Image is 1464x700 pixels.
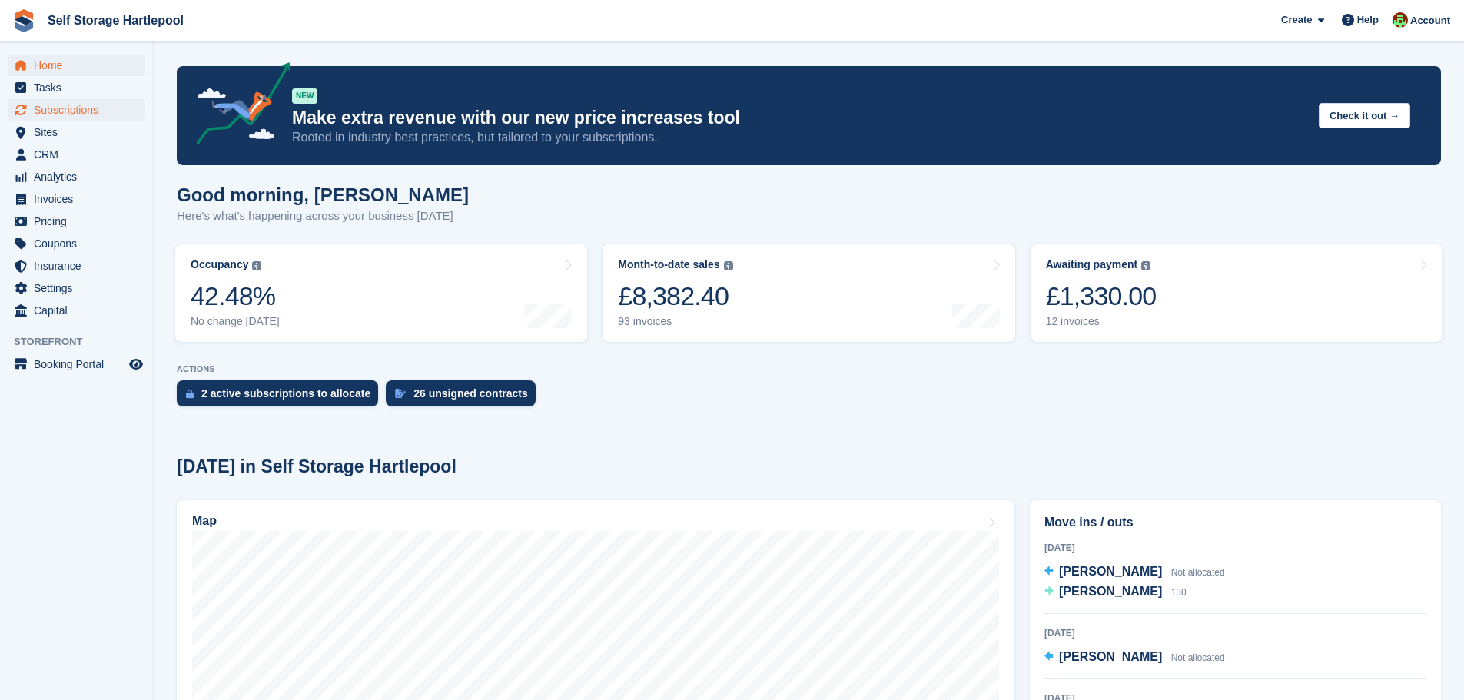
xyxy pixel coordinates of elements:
[34,55,126,76] span: Home
[1171,652,1225,663] span: Not allocated
[386,380,543,414] a: 26 unsigned contracts
[1044,541,1426,555] div: [DATE]
[8,99,145,121] a: menu
[618,280,732,312] div: £8,382.40
[177,207,469,225] p: Here's what's happening across your business [DATE]
[1357,12,1379,28] span: Help
[41,8,190,33] a: Self Storage Hartlepool
[12,9,35,32] img: stora-icon-8386f47178a22dfd0bd8f6a31ec36ba5ce8667c1dd55bd0f319d3a0aa187defe.svg
[724,261,733,270] img: icon-info-grey-7440780725fd019a000dd9b08b2336e03edf1995a4989e88bcd33f0948082b44.svg
[1044,513,1426,532] h2: Move ins / outs
[34,166,126,187] span: Analytics
[1393,12,1408,28] img: Woods Removals
[34,277,126,299] span: Settings
[8,144,145,165] a: menu
[201,387,370,400] div: 2 active subscriptions to allocate
[177,364,1441,374] p: ACTIONS
[603,244,1014,342] a: Month-to-date sales £8,382.40 93 invoices
[1044,562,1225,582] a: [PERSON_NAME] Not allocated
[192,514,217,528] h2: Map
[8,55,145,76] a: menu
[34,144,126,165] span: CRM
[34,255,126,277] span: Insurance
[8,277,145,299] a: menu
[8,233,145,254] a: menu
[1059,565,1162,578] span: [PERSON_NAME]
[413,387,528,400] div: 26 unsigned contracts
[34,99,126,121] span: Subscriptions
[252,261,261,270] img: icon-info-grey-7440780725fd019a000dd9b08b2336e03edf1995a4989e88bcd33f0948082b44.svg
[34,77,126,98] span: Tasks
[127,355,145,373] a: Preview store
[618,258,719,271] div: Month-to-date sales
[1141,261,1150,270] img: icon-info-grey-7440780725fd019a000dd9b08b2336e03edf1995a4989e88bcd33f0948082b44.svg
[8,353,145,375] a: menu
[1044,582,1187,602] a: [PERSON_NAME] 130
[1171,567,1225,578] span: Not allocated
[1046,280,1157,312] div: £1,330.00
[1044,648,1225,668] a: [PERSON_NAME] Not allocated
[191,315,280,328] div: No change [DATE]
[186,389,194,399] img: active_subscription_to_allocate_icon-d502201f5373d7db506a760aba3b589e785aa758c864c3986d89f69b8ff3...
[292,129,1306,146] p: Rooted in industry best practices, but tailored to your subscriptions.
[8,77,145,98] a: menu
[34,353,126,375] span: Booking Portal
[1281,12,1312,28] span: Create
[34,233,126,254] span: Coupons
[34,121,126,143] span: Sites
[34,211,126,232] span: Pricing
[34,188,126,210] span: Invoices
[1319,103,1410,128] button: Check it out →
[8,166,145,187] a: menu
[292,107,1306,129] p: Make extra revenue with our new price increases tool
[8,255,145,277] a: menu
[618,315,732,328] div: 93 invoices
[184,62,291,150] img: price-adjustments-announcement-icon-8257ccfd72463d97f412b2fc003d46551f7dbcb40ab6d574587a9cd5c0d94...
[177,456,456,477] h2: [DATE] in Self Storage Hartlepool
[292,88,317,104] div: NEW
[8,300,145,321] a: menu
[8,211,145,232] a: menu
[1044,626,1426,640] div: [DATE]
[14,334,153,350] span: Storefront
[395,389,406,398] img: contract_signature_icon-13c848040528278c33f63329250d36e43548de30e8caae1d1a13099fd9432cc5.svg
[191,258,248,271] div: Occupancy
[1059,585,1162,598] span: [PERSON_NAME]
[1410,13,1450,28] span: Account
[1171,587,1187,598] span: 130
[8,121,145,143] a: menu
[1046,258,1138,271] div: Awaiting payment
[177,380,386,414] a: 2 active subscriptions to allocate
[175,244,587,342] a: Occupancy 42.48% No change [DATE]
[1046,315,1157,328] div: 12 invoices
[177,184,469,205] h1: Good morning, [PERSON_NAME]
[34,300,126,321] span: Capital
[8,188,145,210] a: menu
[1059,650,1162,663] span: [PERSON_NAME]
[191,280,280,312] div: 42.48%
[1031,244,1442,342] a: Awaiting payment £1,330.00 12 invoices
